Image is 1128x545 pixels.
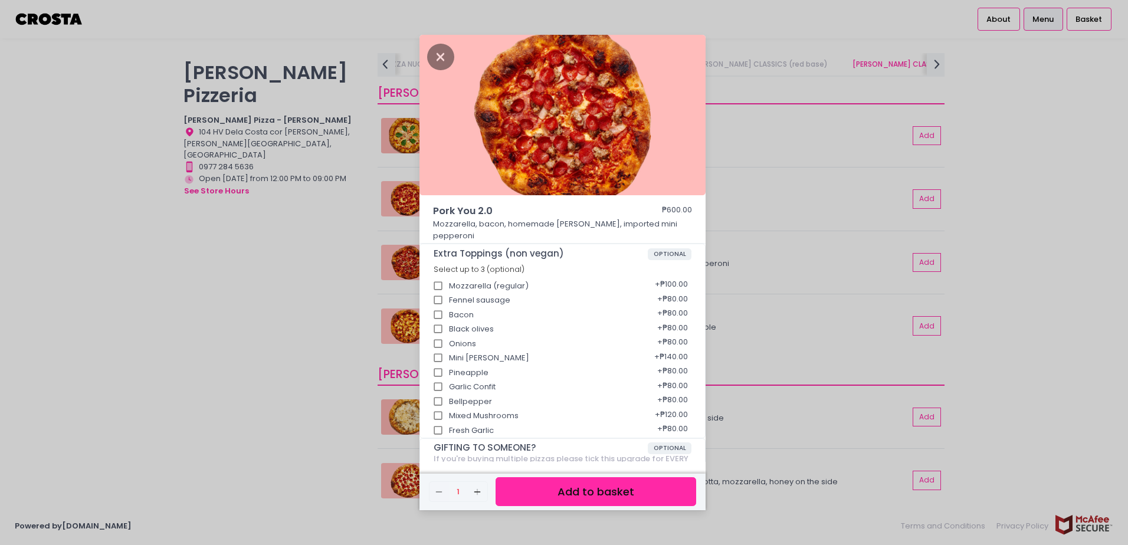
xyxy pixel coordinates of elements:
[434,264,524,274] span: Select up to 3 (optional)
[434,442,648,453] span: GIFTING TO SOMEONE?
[651,405,691,427] div: + ₱120.00
[434,454,692,472] div: If you're buying multiple pizzas please tick this upgrade for EVERY pizza
[427,50,454,62] button: Close
[648,248,692,260] span: OPTIONAL
[433,218,693,241] p: Mozzarella, bacon, homemade [PERSON_NAME], imported mini pepperoni
[653,390,691,413] div: + ₱80.00
[653,289,691,311] div: + ₱80.00
[650,347,691,369] div: + ₱140.00
[662,204,692,218] div: ₱600.00
[648,442,692,454] span: OPTIONAL
[653,376,691,398] div: + ₱80.00
[653,419,691,442] div: + ₱80.00
[496,477,696,506] button: Add to basket
[653,304,691,326] div: + ₱80.00
[433,204,628,218] span: Pork You 2.0
[419,35,706,195] img: Pork You 2.0
[653,318,691,340] div: + ₱80.00
[653,362,691,384] div: + ₱80.00
[434,248,648,259] span: Extra Toppings (non vegan)
[651,275,691,297] div: + ₱100.00
[653,333,691,355] div: + ₱80.00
